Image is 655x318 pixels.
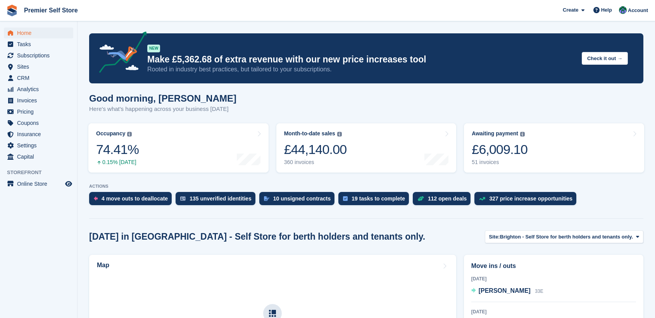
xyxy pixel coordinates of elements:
[4,61,73,72] a: menu
[472,130,518,137] div: Awaiting payment
[4,95,73,106] a: menu
[464,123,644,173] a: Awaiting payment £6,009.10 51 invoices
[489,195,572,202] div: 327 price increase opportunities
[176,192,259,209] a: 135 unverified identities
[471,275,636,282] div: [DATE]
[428,195,467,202] div: 112 open deals
[17,50,64,61] span: Subscriptions
[147,54,576,65] p: Make £5,362.68 of extra revenue with our new price increases tool
[147,45,160,52] div: NEW
[337,132,342,137] img: icon-info-grey-7440780725fd019a000dd9b08b2336e03edf1995a4989e88bcd33f0948082b44.svg
[88,123,269,173] a: Occupancy 74.41% 0.15% [DATE]
[89,184,643,189] p: ACTIONS
[17,129,64,140] span: Insurance
[413,192,474,209] a: 112 open deals
[535,289,543,294] span: 33E
[520,132,525,137] img: icon-info-grey-7440780725fd019a000dd9b08b2336e03edf1995a4989e88bcd33f0948082b44.svg
[4,39,73,50] a: menu
[500,233,633,241] span: Brighton - Self Store for berth holders and tenants only.
[269,310,276,317] img: map-icn-33ee37083ee616e46c38cad1a60f524a97daa1e2b2c8c0bc3eb3415660979fc1.svg
[601,6,612,14] span: Help
[628,7,648,14] span: Account
[471,308,636,315] div: [DATE]
[4,73,73,83] a: menu
[17,73,64,83] span: CRM
[97,262,109,269] h2: Map
[4,84,73,95] a: menu
[64,179,73,188] a: Preview store
[89,232,425,242] h2: [DATE] in [GEOGRAPHIC_DATA] - Self Store for berth holders and tenants only.
[474,192,580,209] a: 327 price increase opportunities
[102,195,168,202] div: 4 move outs to deallocate
[94,196,98,201] img: move_outs_to_deallocate_icon-f764333ba52eb49d3ac5e1228854f67142a1ed5810a6f6cc68b1a99e826820c5.svg
[96,130,125,137] div: Occupancy
[273,195,331,202] div: 10 unsigned contracts
[17,61,64,72] span: Sites
[17,118,64,128] span: Coupons
[4,151,73,162] a: menu
[89,192,176,209] a: 4 move outs to deallocate
[4,129,73,140] a: menu
[471,261,636,271] h2: Move ins / outs
[4,140,73,151] a: menu
[619,6,627,14] img: Jo Granger
[259,192,339,209] a: 10 unsigned contracts
[284,159,347,166] div: 360 invoices
[96,142,139,157] div: 74.41%
[284,142,347,157] div: £44,140.00
[563,6,578,14] span: Create
[127,132,132,137] img: icon-info-grey-7440780725fd019a000dd9b08b2336e03edf1995a4989e88bcd33f0948082b44.svg
[417,196,424,201] img: deal-1b604bf984904fb50ccaf53a9ad4b4a5d6e5aea283cecdc64d6e3604feb123c2.svg
[147,65,576,74] p: Rooted in industry best practices, but tailored to your subscriptions.
[485,230,643,243] button: Site: Brighton - Self Store for berth holders and tenants only.
[338,192,413,209] a: 19 tasks to complete
[89,93,236,104] h1: Good morning, [PERSON_NAME]
[17,151,64,162] span: Capital
[4,178,73,189] a: menu
[17,140,64,151] span: Settings
[582,52,628,65] button: Check it out →
[472,142,527,157] div: £6,009.10
[352,195,405,202] div: 19 tasks to complete
[21,4,81,17] a: Premier Self Store
[190,195,252,202] div: 135 unverified identities
[264,196,269,201] img: contract_signature_icon-13c848040528278c33f63329250d36e43548de30e8caae1d1a13099fd9432cc5.svg
[17,95,64,106] span: Invoices
[343,196,348,201] img: task-75834270c22a3079a89374b754ae025e5fb1db73e45f91037f5363f120a921f8.svg
[471,286,543,296] a: [PERSON_NAME] 33E
[17,28,64,38] span: Home
[180,196,186,201] img: verify_identity-adf6edd0f0f0b5bbfe63781bf79b02c33cf7c696d77639b501bdc392416b5a36.svg
[284,130,335,137] div: Month-to-date sales
[479,197,485,200] img: price_increase_opportunities-93ffe204e8149a01c8c9dc8f82e8f89637d9d84a8eef4429ea346261dce0b2c0.svg
[489,233,500,241] span: Site:
[96,159,139,166] div: 0.15% [DATE]
[89,105,236,114] p: Here's what's happening across your business [DATE]
[4,118,73,128] a: menu
[17,106,64,117] span: Pricing
[472,159,527,166] div: 51 invoices
[17,84,64,95] span: Analytics
[4,50,73,61] a: menu
[17,178,64,189] span: Online Store
[276,123,457,173] a: Month-to-date sales £44,140.00 360 invoices
[93,31,147,76] img: price-adjustments-announcement-icon-8257ccfd72463d97f412b2fc003d46551f7dbcb40ab6d574587a9cd5c0d94...
[17,39,64,50] span: Tasks
[479,287,531,294] span: [PERSON_NAME]
[6,5,18,16] img: stora-icon-8386f47178a22dfd0bd8f6a31ec36ba5ce8667c1dd55bd0f319d3a0aa187defe.svg
[7,169,77,176] span: Storefront
[4,28,73,38] a: menu
[4,106,73,117] a: menu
